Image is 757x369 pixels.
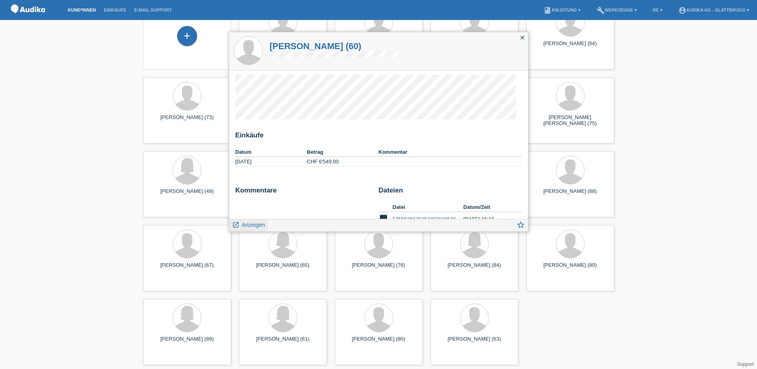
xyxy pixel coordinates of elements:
[516,221,525,231] a: star_border
[232,219,265,229] a: launch Anzeigen
[130,8,176,12] a: E-Mail Support
[393,216,493,222] a: 17555266762518970485465652450019.jpg
[341,262,416,275] div: [PERSON_NAME] (76)
[232,221,239,228] i: launch
[649,8,666,12] a: DE ▾
[235,131,522,143] h2: Einkäufe
[150,262,225,275] div: [PERSON_NAME] (67)
[597,6,605,14] i: build
[393,202,464,212] th: Datei
[64,8,100,12] a: Kund*innen
[593,8,641,12] a: buildWerkzeuge ▾
[245,262,320,275] div: [PERSON_NAME] (65)
[544,6,551,14] i: book
[533,40,608,53] div: [PERSON_NAME] (64)
[674,8,753,12] a: account_circleAudika AG - Glattbrugg ▾
[437,336,512,349] div: [PERSON_NAME] (63)
[242,222,265,228] span: Anzeigen
[235,147,307,157] th: Datum
[245,336,320,349] div: [PERSON_NAME] (61)
[379,214,388,223] i: image
[533,188,608,201] div: [PERSON_NAME] (88)
[235,186,373,198] h2: Kommentare
[519,34,526,41] i: close
[150,114,225,127] div: [PERSON_NAME] (73)
[379,186,522,198] h2: Dateien
[540,8,585,12] a: bookAnleitung ▾
[8,16,48,22] a: POS — MF Group
[341,336,416,349] div: [PERSON_NAME] (80)
[307,147,379,157] th: Betrag
[150,336,225,349] div: [PERSON_NAME] (89)
[737,361,754,367] a: Support
[100,8,130,12] a: Einkäufe
[270,41,399,51] a: [PERSON_NAME] (60)
[379,147,522,157] th: Kommentar
[307,157,379,167] td: CHF 6'549.00
[437,262,512,275] div: [PERSON_NAME] (84)
[678,6,686,14] i: account_circle
[533,262,608,275] div: [PERSON_NAME] (80)
[463,202,510,212] th: Datum/Zeit
[150,188,225,201] div: [PERSON_NAME] (49)
[463,212,510,226] td: [DATE] 16:18
[516,220,525,229] i: star_border
[533,114,608,127] div: [PERSON_NAME] [PERSON_NAME] (75)
[235,157,307,167] td: [DATE]
[178,29,197,43] div: Kund*in hinzufügen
